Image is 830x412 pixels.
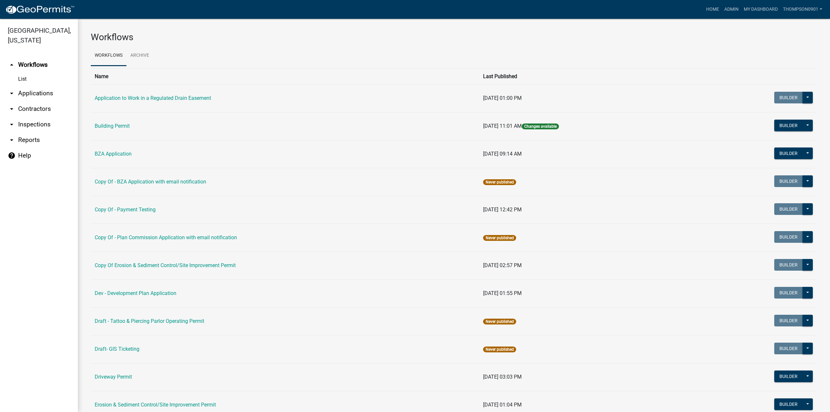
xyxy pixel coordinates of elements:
[95,179,206,185] a: Copy Of - BZA Application with email notification
[95,234,237,241] a: Copy Of - Plan Commission Application with email notification
[774,120,803,131] button: Builder
[8,89,16,97] i: arrow_drop_down
[483,290,522,296] span: [DATE] 01:55 PM
[774,231,803,243] button: Builder
[91,68,479,84] th: Name
[483,206,522,213] span: [DATE] 12:42 PM
[126,45,153,66] a: Archive
[91,32,817,43] h3: Workflows
[483,123,522,129] span: [DATE] 11:01 AM
[91,45,126,66] a: Workflows
[774,343,803,354] button: Builder
[95,123,130,129] a: Building Permit
[704,3,722,16] a: Home
[774,371,803,382] button: Builder
[774,203,803,215] button: Builder
[483,95,522,101] span: [DATE] 01:00 PM
[95,262,236,268] a: Copy Of Erosion & Sediment Control/Site Improvement Permit
[722,3,741,16] a: Admin
[95,346,139,352] a: Draft- GIS Ticketing
[95,374,132,380] a: Driveway Permit
[483,262,522,268] span: [DATE] 02:57 PM
[522,124,559,129] span: Changes available
[95,206,156,213] a: Copy Of - Payment Testing
[95,151,132,157] a: BZA Application
[479,68,695,84] th: Last Published
[741,3,780,16] a: My Dashboard
[780,3,825,16] a: thompson0901
[8,136,16,144] i: arrow_drop_down
[774,398,803,410] button: Builder
[483,347,516,352] span: Never published
[483,402,522,408] span: [DATE] 01:04 PM
[95,402,216,408] a: Erosion & Sediment Control/Site Improvement Permit
[483,374,522,380] span: [DATE] 03:03 PM
[95,290,176,296] a: Dev - Development Plan Application
[774,315,803,326] button: Builder
[774,259,803,271] button: Builder
[95,95,211,101] a: Application to Work in a Regulated Drain Easement
[483,151,522,157] span: [DATE] 09:14 AM
[483,179,516,185] span: Never published
[8,105,16,113] i: arrow_drop_down
[8,152,16,159] i: help
[483,319,516,324] span: Never published
[774,147,803,159] button: Builder
[95,318,204,324] a: Draft - Tattoo & Piercing Parlor Operating Permit
[774,175,803,187] button: Builder
[8,121,16,128] i: arrow_drop_down
[8,61,16,69] i: arrow_drop_up
[774,287,803,299] button: Builder
[483,235,516,241] span: Never published
[774,92,803,103] button: Builder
